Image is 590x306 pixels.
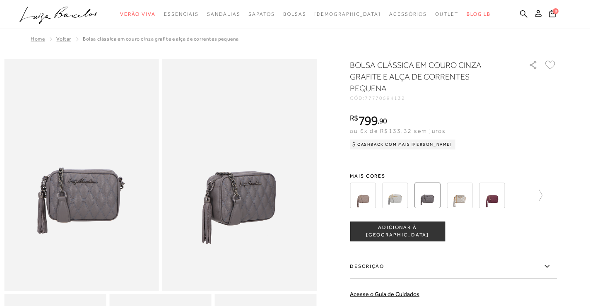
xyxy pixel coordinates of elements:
[248,7,275,22] a: noSubCategoriesText
[83,36,239,42] span: BOLSA CLÁSSICA EM COURO CINZA GRAFITE E ALÇA DE CORRENTES PEQUENA
[164,7,199,22] a: noSubCategoriesText
[120,7,156,22] a: noSubCategoriesText
[314,7,381,22] a: noSubCategoriesText
[435,7,458,22] a: noSubCategoriesText
[378,117,387,125] i: ,
[553,8,559,14] span: 0
[164,11,199,17] span: Essenciais
[314,11,381,17] span: [DEMOGRAPHIC_DATA]
[283,11,306,17] span: Bolsas
[4,59,159,291] img: image
[350,114,358,122] i: R$
[31,36,45,42] a: Home
[389,11,427,17] span: Acessórios
[350,140,455,149] div: Cashback com Mais [PERSON_NAME]
[435,11,458,17] span: Outlet
[350,96,515,101] div: CÓD:
[120,11,156,17] span: Verão Viva
[248,11,275,17] span: Sapatos
[350,222,445,241] button: ADICIONAR À [GEOGRAPHIC_DATA]
[447,183,472,208] img: BOLSA CLÁSSICA EM COURO DOURADO E ALÇA DE CORRENTES PEQUENA
[382,183,408,208] img: BOLSA CLÁSSICA EM COURO CINZA ESTANHO E ALÇA DE CORRENTES PEQUENA
[350,59,505,94] h1: BOLSA CLÁSSICA EM COURO CINZA GRAFITE E ALÇA DE CORRENTES PEQUENA
[365,95,405,101] span: 77770594132
[547,9,558,20] button: 0
[389,7,427,22] a: noSubCategoriesText
[56,36,71,42] a: Voltar
[467,11,491,17] span: BLOG LB
[207,7,240,22] a: noSubCategoriesText
[414,183,440,208] img: BOLSA CLÁSSICA EM COURO CINZA GRAFITE E ALÇA DE CORRENTES PEQUENA
[350,291,419,297] a: Acesse o Guia de Cuidados
[283,7,306,22] a: noSubCategoriesText
[350,173,557,178] span: Mais cores
[467,7,491,22] a: BLOG LB
[350,128,446,134] span: ou 6x de R$133,32 sem juros
[379,116,387,125] span: 90
[358,113,378,128] span: 799
[162,59,317,291] img: image
[207,11,240,17] span: Sandálias
[350,255,557,279] label: Descrição
[479,183,505,208] img: BOLSA CLÁSSICA EM COURO MARSALA E ALÇA DE CORRENTES PEQUENA
[350,224,445,239] span: ADICIONAR À [GEOGRAPHIC_DATA]
[350,183,376,208] img: BOLSA CLÁSSICA EM COURO CINZA DUMBO E ALÇA DE CORRENTES PEQUENA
